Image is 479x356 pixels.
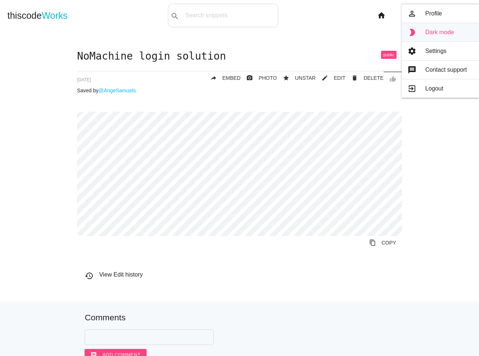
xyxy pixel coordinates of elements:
[210,71,217,85] i: reply
[402,79,479,98] a: exit_to_appLogout
[222,75,241,81] span: EMBED
[402,4,479,23] a: person_outlineProfile
[377,4,386,27] i: home
[277,71,316,85] button: starUNSTAR
[408,47,416,55] i: settings
[402,61,479,79] a: messageContact support
[99,88,136,93] a: @AngeSamuels
[258,75,277,81] span: PHOTO
[334,75,345,81] span: EDIT
[402,23,479,42] a: brightness_2Dark mode
[240,71,277,85] a: photo_cameraPHOTO
[7,4,68,27] a: thiscodeWorks
[246,71,253,85] i: photo_camera
[42,10,67,21] span: Works
[402,42,479,60] a: settingsSettings
[363,236,402,249] a: Copy to Clipboard
[408,10,416,18] i: person_outline
[363,75,383,81] span: DELETE
[168,4,182,27] button: search
[295,75,316,81] span: UNSTAR
[77,51,402,62] h1: NoMachine login solution
[85,271,94,280] i: history
[369,236,376,249] i: content_copy
[85,313,394,322] h5: Comments
[321,71,328,85] i: mode_edit
[204,71,241,85] a: replyEMBED
[345,71,383,85] a: Delete Post
[316,71,345,85] a: mode_editEDIT
[408,28,416,36] i: brightness_2
[182,8,278,23] input: Search snippets
[85,271,402,278] h6: View Edit history
[170,4,179,28] i: search
[408,85,416,93] i: exit_to_app
[351,71,358,85] i: delete
[408,66,416,74] i: message
[77,88,402,93] p: Saved by
[77,77,91,82] span: [DATE]
[283,71,289,85] i: star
